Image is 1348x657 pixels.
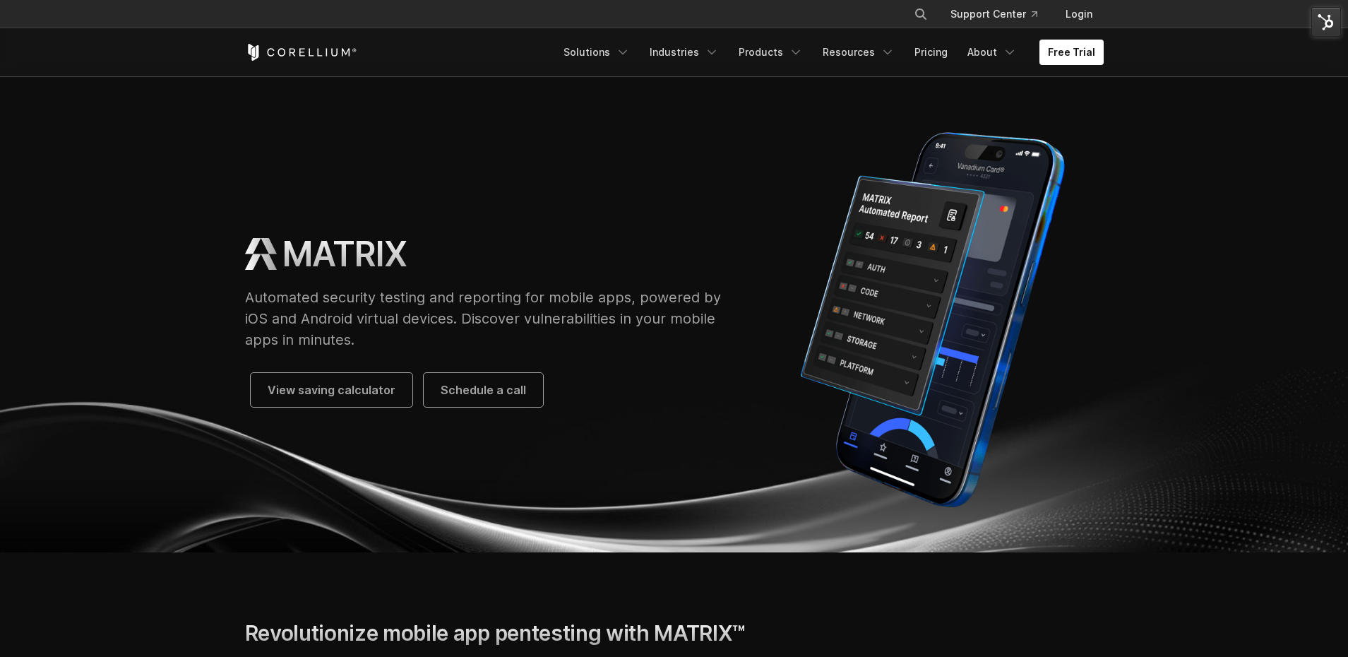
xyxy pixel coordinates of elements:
[908,1,934,27] button: Search
[268,381,395,398] span: View saving calculator
[1039,40,1104,65] a: Free Trial
[282,233,407,276] h1: MATRIX
[251,373,412,407] a: View saving calculator
[555,40,1104,65] div: Navigation Menu
[441,381,526,398] span: Schedule a call
[906,40,956,65] a: Pricing
[959,40,1025,65] a: About
[641,40,727,65] a: Industries
[555,40,638,65] a: Solutions
[939,1,1049,27] a: Support Center
[424,373,543,407] a: Schedule a call
[245,620,808,646] h2: Revolutionize mobile app pentesting with MATRIX™
[245,238,277,270] img: MATRIX Logo
[1054,1,1104,27] a: Login
[814,40,903,65] a: Resources
[762,122,1103,518] img: Corellium MATRIX automated report on iPhone showing app vulnerability test results across securit...
[245,287,734,350] p: Automated security testing and reporting for mobile apps, powered by iOS and Android virtual devi...
[245,44,357,61] a: Corellium Home
[897,1,1104,27] div: Navigation Menu
[730,40,811,65] a: Products
[1311,7,1341,37] img: HubSpot Tools Menu Toggle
